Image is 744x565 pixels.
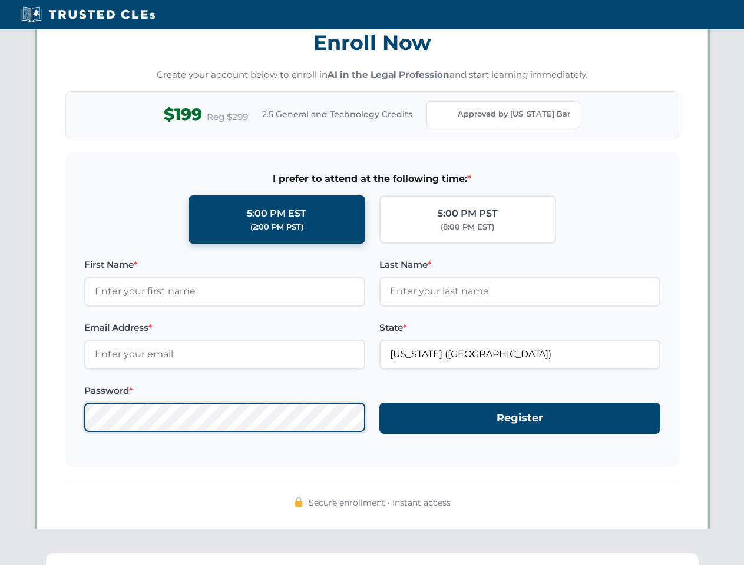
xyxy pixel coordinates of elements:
label: Password [84,384,365,398]
label: First Name [84,258,365,272]
label: State [379,321,660,335]
input: Florida (FL) [379,340,660,369]
div: 5:00 PM PST [438,206,498,221]
span: $199 [164,101,202,128]
label: Email Address [84,321,365,335]
button: Register [379,403,660,434]
input: Enter your first name [84,277,365,306]
span: 2.5 General and Technology Credits [262,108,412,121]
h3: Enroll Now [65,24,679,61]
span: Approved by [US_STATE] Bar [458,108,570,120]
img: Trusted CLEs [18,6,158,24]
img: 🔒 [294,497,303,507]
label: Last Name [379,258,660,272]
span: Secure enrollment • Instant access [309,496,451,509]
strong: AI in the Legal Profession [328,69,449,80]
div: 5:00 PM EST [247,206,306,221]
span: I prefer to attend at the following time: [84,171,660,187]
input: Enter your last name [379,277,660,306]
p: Create your account below to enroll in and start learning immediately. [65,68,679,82]
input: Enter your email [84,340,365,369]
div: (2:00 PM PST) [250,221,303,233]
img: Florida Bar [437,107,453,123]
span: Reg $299 [207,110,248,124]
div: (8:00 PM EST) [441,221,494,233]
